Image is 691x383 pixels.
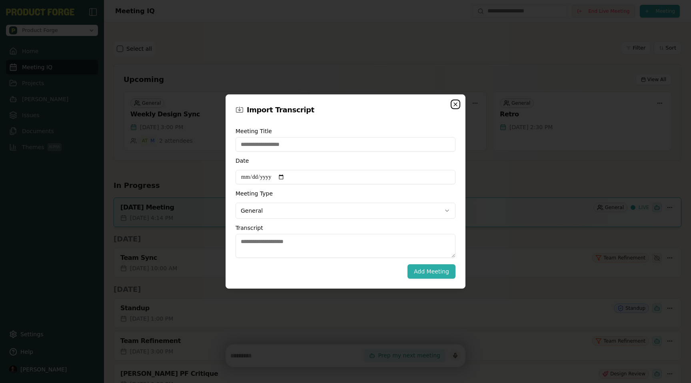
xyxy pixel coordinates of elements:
[236,191,339,196] label: Meeting Type
[407,264,455,279] button: Add Meeting
[247,104,314,116] h2: Import Transcript
[236,225,312,231] label: Transcript
[236,128,455,134] label: Meeting Title
[236,158,339,164] label: Date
